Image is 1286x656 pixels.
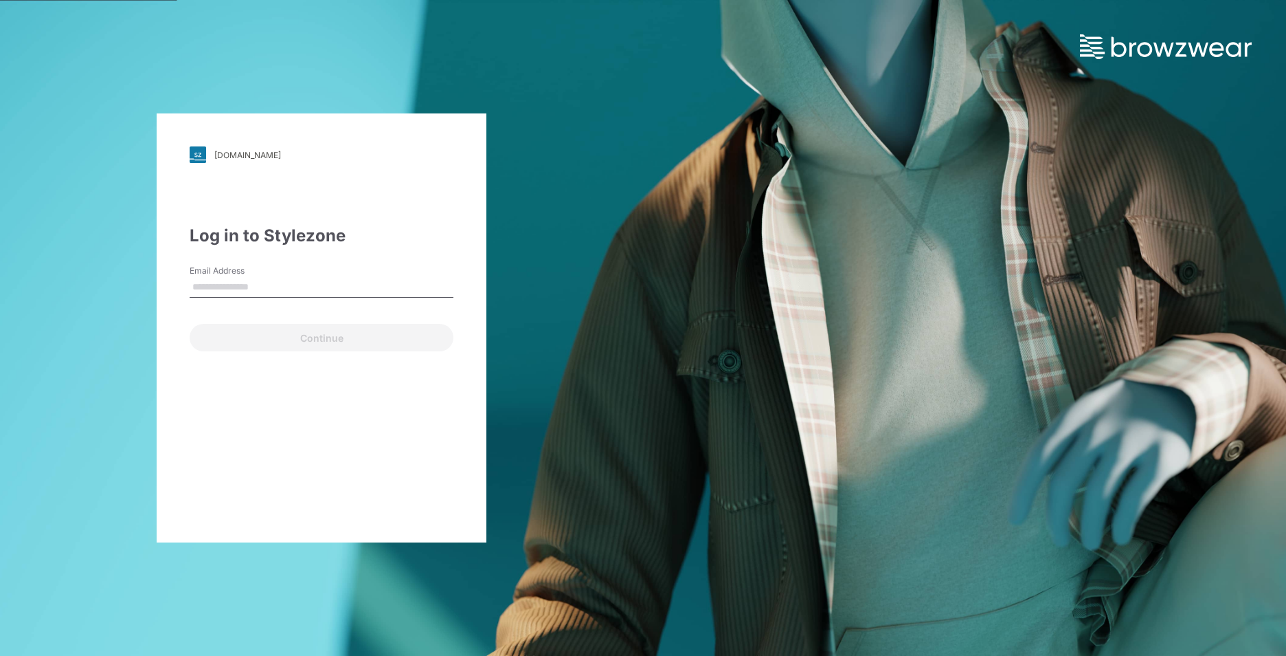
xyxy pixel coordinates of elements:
[190,265,286,277] label: Email Address
[190,146,453,163] a: [DOMAIN_NAME]
[190,146,206,163] img: svg+xml;base64,PHN2ZyB3aWR0aD0iMjgiIGhlaWdodD0iMjgiIHZpZXdCb3g9IjAgMCAyOCAyOCIgZmlsbD0ibm9uZSIgeG...
[1080,34,1252,59] img: browzwear-logo.73288ffb.svg
[190,223,453,248] div: Log in to Stylezone
[214,150,281,160] div: [DOMAIN_NAME]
